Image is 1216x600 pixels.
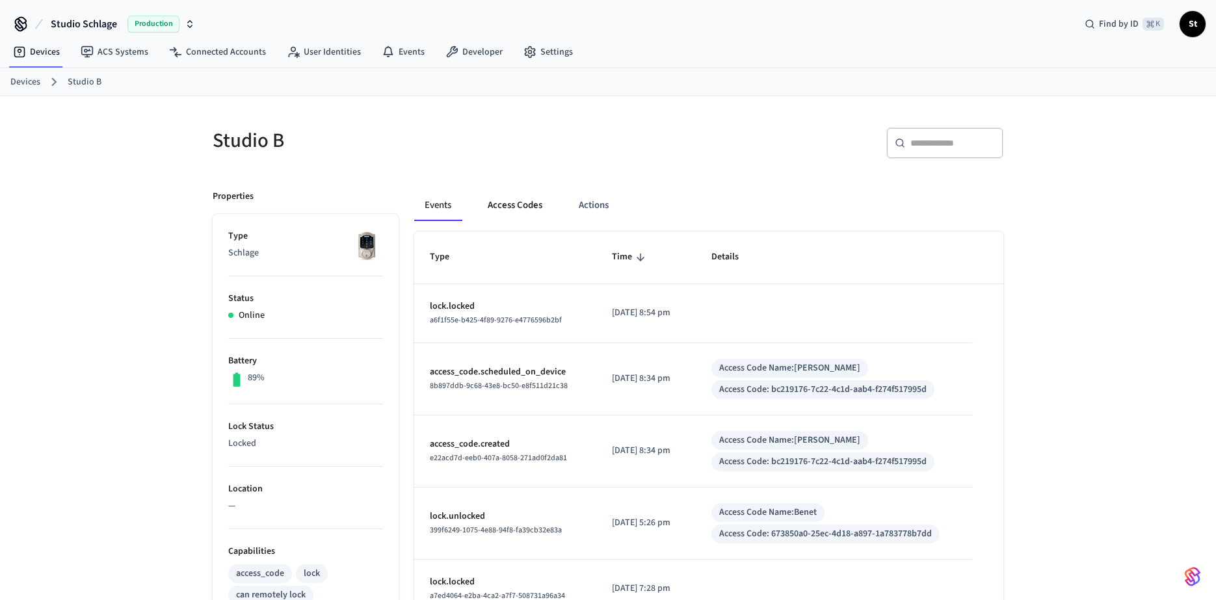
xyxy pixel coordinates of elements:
div: Access Code: 673850a0-25ec-4d18-a897-1a783778b7dd [719,527,932,541]
span: 8b897ddb-9c68-43e8-bc50-e8f511d21c38 [430,380,568,391]
p: lock.locked [430,575,581,589]
a: Devices [10,75,40,89]
p: Locked [228,437,383,450]
p: Location [228,482,383,496]
p: [DATE] 8:34 pm [612,372,680,385]
p: — [228,499,383,513]
a: Devices [3,40,70,64]
p: Capabilities [228,545,383,558]
span: Time [612,247,649,267]
span: 399f6249-1075-4e88-94f8-fa39cb32e83a [430,525,562,536]
div: Access Code: bc219176-7c22-4c1d-aab4-f274f517995d [719,455,927,469]
p: [DATE] 8:34 pm [612,444,680,458]
p: access_code.created [430,437,581,451]
span: St [1181,12,1204,36]
a: Developer [435,40,513,64]
a: Events [371,40,435,64]
p: Type [228,229,383,243]
span: e22acd7d-eeb0-407a-8058-271ad0f2da81 [430,452,567,463]
div: Access Code Name: Benet [719,506,817,519]
img: Schlage Sense Smart Deadbolt with Camelot Trim, Front [350,229,383,262]
span: Type [430,247,466,267]
a: Settings [513,40,583,64]
p: Online [239,309,265,322]
p: [DATE] 8:54 pm [612,306,680,320]
p: Properties [213,190,254,203]
span: ⌘ K [1143,18,1164,31]
div: Access Code: bc219176-7c22-4c1d-aab4-f274f517995d [719,383,927,397]
span: Details [711,247,756,267]
span: Studio Schlage [51,16,117,32]
p: [DATE] 5:26 pm [612,516,680,530]
a: User Identities [276,40,371,64]
div: access_code [236,567,284,580]
p: lock.unlocked [430,510,581,523]
button: St [1180,11,1206,37]
span: Find by ID [1099,18,1139,31]
a: Connected Accounts [159,40,276,64]
p: 89% [248,371,265,385]
span: Production [127,16,179,33]
button: Actions [568,190,619,221]
div: Access Code Name: [PERSON_NAME] [719,361,860,375]
p: Schlage [228,246,383,260]
a: Studio B [68,75,101,89]
p: Battery [228,354,383,368]
p: Status [228,292,383,306]
div: ant example [414,190,1003,221]
button: Events [414,190,462,221]
img: SeamLogoGradient.69752ec5.svg [1185,566,1200,587]
a: ACS Systems [70,40,159,64]
div: Access Code Name: [PERSON_NAME] [719,434,860,447]
span: a6f1f55e-b425-4f89-9276-e4776596b2bf [430,315,562,326]
p: lock.locked [430,300,581,313]
h5: Studio B [213,127,600,154]
p: [DATE] 7:28 pm [612,582,680,595]
div: lock [304,567,320,580]
div: Find by ID⌘ K [1074,12,1174,36]
button: Access Codes [477,190,553,221]
p: access_code.scheduled_on_device [430,365,581,379]
p: Lock Status [228,420,383,434]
